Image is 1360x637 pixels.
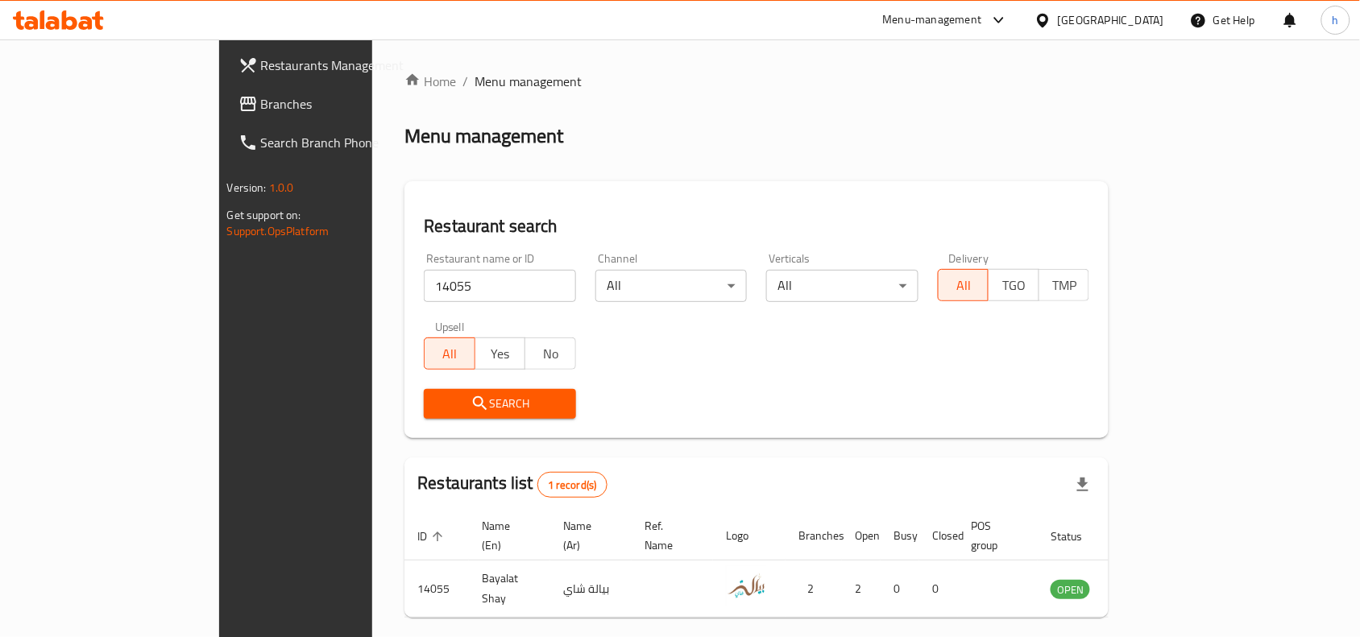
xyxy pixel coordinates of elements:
[537,472,607,498] div: Total records count
[404,123,563,149] h2: Menu management
[269,177,294,198] span: 1.0.0
[226,46,446,85] a: Restaurants Management
[482,342,520,366] span: Yes
[971,516,1018,555] span: POS group
[462,72,468,91] li: /
[227,205,301,225] span: Get support on:
[538,478,607,493] span: 1 record(s)
[435,321,465,333] label: Upsell
[424,214,1089,238] h2: Restaurant search
[995,274,1033,297] span: TGO
[431,342,469,366] span: All
[595,270,748,302] div: All
[842,560,881,618] td: 2
[525,337,576,370] button: No
[563,516,612,555] span: Name (Ar)
[713,511,786,560] th: Logo
[227,221,330,242] a: Support.OpsPlatform
[424,270,576,302] input: Search for restaurant name or ID..
[786,511,842,560] th: Branches
[945,274,983,297] span: All
[881,560,919,618] td: 0
[842,511,881,560] th: Open
[1051,581,1090,599] span: OPEN
[550,560,632,618] td: بيالة شاي
[532,342,570,366] span: No
[1058,11,1164,29] div: [GEOGRAPHIC_DATA]
[226,85,446,123] a: Branches
[261,56,433,75] span: Restaurants Management
[475,72,582,91] span: Menu management
[469,560,550,618] td: Bayalat Shay
[424,389,576,419] button: Search
[1051,527,1103,546] span: Status
[1046,274,1084,297] span: TMP
[938,269,989,301] button: All
[404,72,1109,91] nav: breadcrumb
[645,516,694,555] span: Ref. Name
[949,253,989,264] label: Delivery
[404,511,1178,618] table: enhanced table
[883,10,982,30] div: Menu-management
[1051,580,1090,599] div: OPEN
[786,560,842,618] td: 2
[424,337,475,370] button: All
[726,565,766,606] img: Bayalat Shay
[417,471,607,498] h2: Restaurants list
[261,133,433,152] span: Search Branch Phone
[1039,269,1090,301] button: TMP
[988,269,1039,301] button: TGO
[226,123,446,162] a: Search Branch Phone
[227,177,267,198] span: Version:
[766,270,918,302] div: All
[919,560,958,618] td: 0
[482,516,531,555] span: Name (En)
[261,94,433,114] span: Branches
[919,511,958,560] th: Closed
[417,527,448,546] span: ID
[1333,11,1339,29] span: h
[475,337,526,370] button: Yes
[437,394,563,414] span: Search
[881,511,919,560] th: Busy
